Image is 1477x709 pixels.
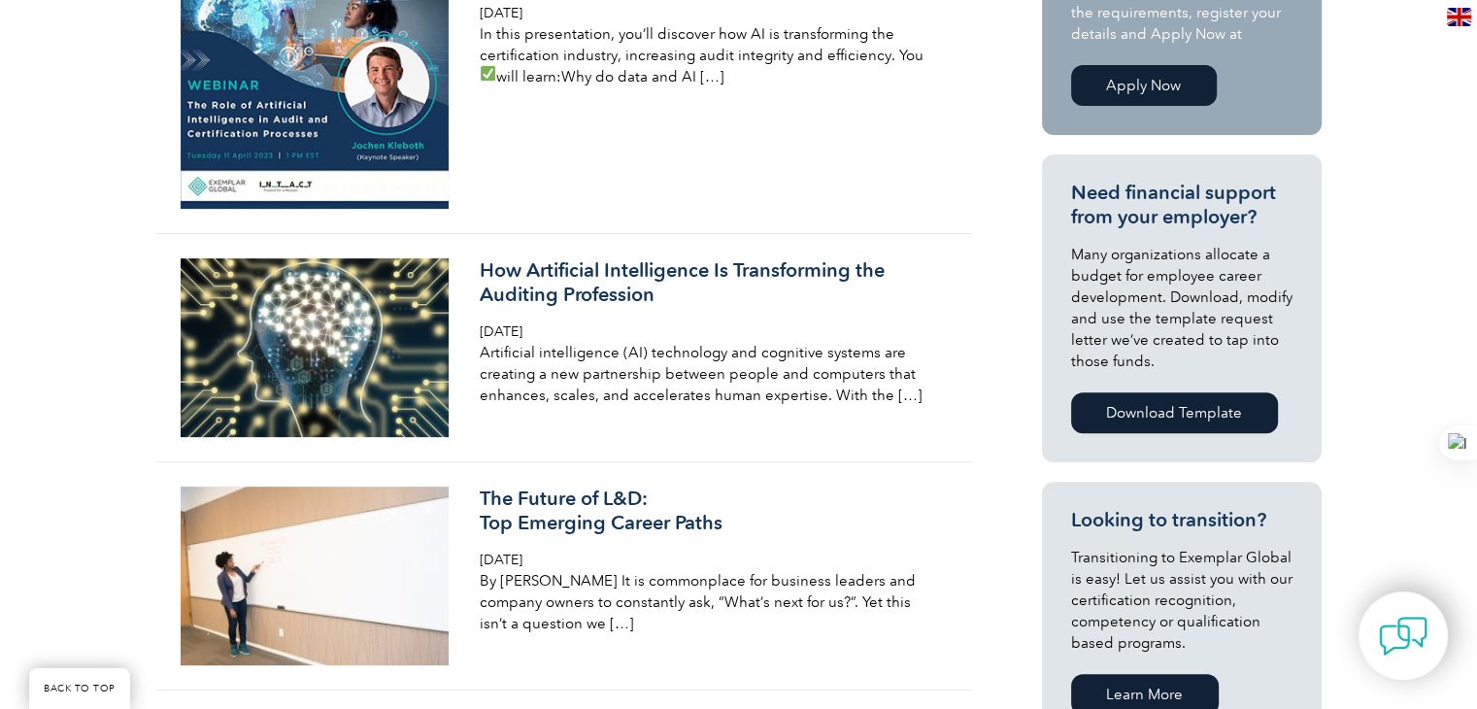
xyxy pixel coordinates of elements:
img: ✅ [481,66,495,81]
img: contact-chat.png [1379,612,1427,660]
p: By [PERSON_NAME] It is commonplace for business leaders and company owners to constantly ask, “Wh... [480,570,940,634]
a: Apply Now [1071,65,1217,106]
h3: Looking to transition? [1071,508,1292,532]
img: Fukoku-AI-AdobeStock_123990648-copy-300x200.jpg [181,258,450,437]
a: How Artificial Intelligence Is Transforming the Auditing Profession [DATE] Artificial intelligenc... [156,234,972,462]
span: [DATE] [480,552,522,568]
span: [DATE] [480,323,522,340]
p: In this presentation, you’ll discover how AI is transforming the certification industry, increasi... [480,23,940,87]
h3: How Artificial Intelligence Is Transforming the Auditing Profession [480,258,940,307]
a: BACK TO TOP [29,668,130,709]
a: Download Template [1071,392,1278,433]
p: Transitioning to Exemplar Global is easy! Let us assist you with our certification recognition, c... [1071,547,1292,654]
p: Artificial intelligence (AI) technology and cognitive systems are creating a new partnership betw... [480,342,940,406]
img: pexels-divinetechygirl-1181397-300x200.jpg [181,487,450,665]
img: en [1447,8,1471,26]
span: [DATE] [480,5,522,21]
h3: Need financial support from your employer? [1071,181,1292,229]
h3: The Future of L&D: Top Emerging Career Paths [480,487,940,535]
p: Many organizations allocate a budget for employee career development. Download, modify and use th... [1071,244,1292,372]
a: The Future of L&D:Top Emerging Career Paths [DATE] By [PERSON_NAME] It is commonplace for busines... [156,462,972,691]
